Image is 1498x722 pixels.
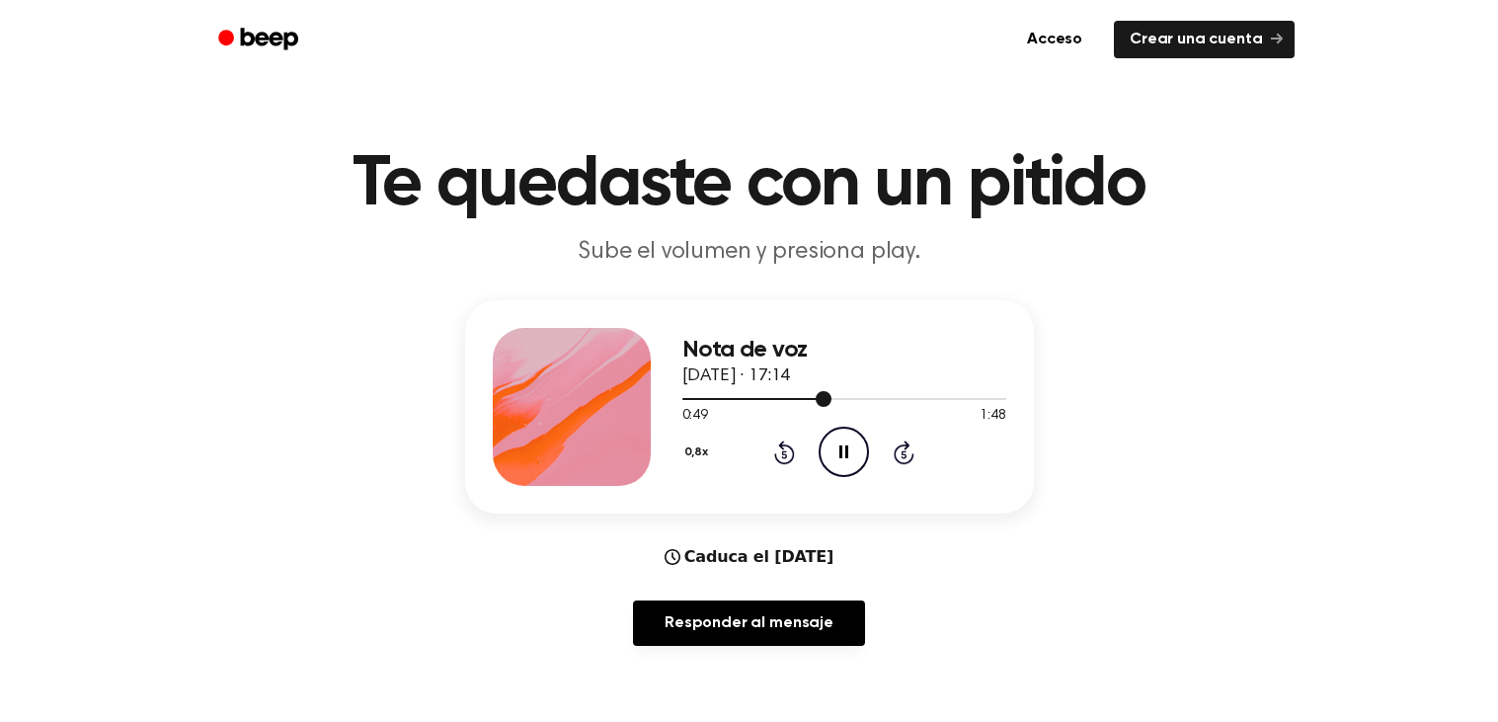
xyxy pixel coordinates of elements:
[684,446,708,458] font: 0,8x
[204,21,316,59] a: Bip
[1114,21,1294,58] a: Crear una cuenta
[1007,17,1102,62] a: Acceso
[682,436,716,469] button: 0,8x
[682,367,791,385] font: [DATE] · 17:14
[682,338,808,361] font: Nota de voz
[353,149,1145,220] font: Te quedaste con un pitido
[578,240,920,264] font: Sube el volumen y presiona play.
[1130,32,1262,47] font: Crear una cuenta
[1027,32,1082,47] font: Acceso
[665,615,833,631] font: Responder al mensaje
[684,547,833,566] font: Caduca el [DATE]
[980,409,1005,423] font: 1:48
[682,409,708,423] font: 0:49
[633,601,865,646] a: Responder al mensaje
